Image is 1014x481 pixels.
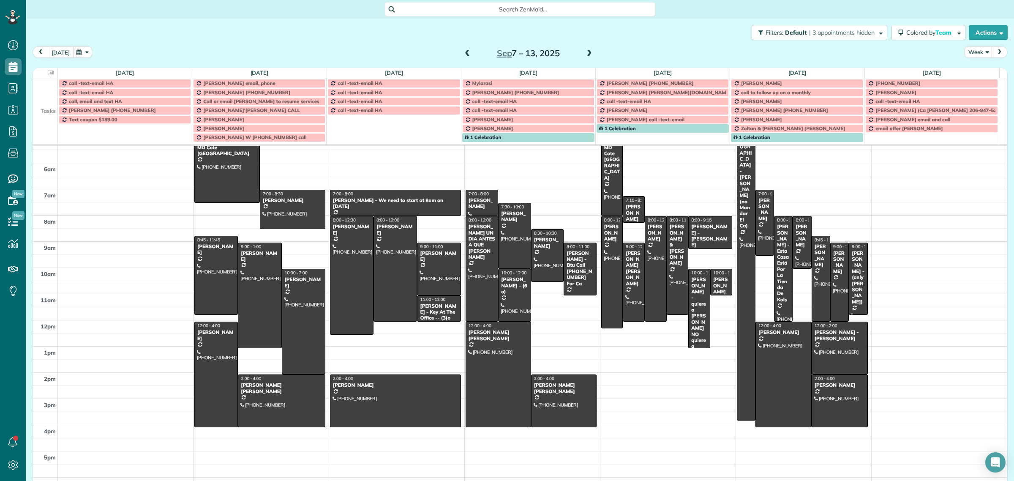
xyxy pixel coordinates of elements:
div: [PERSON_NAME] [758,329,809,335]
span: [PERSON_NAME] email, phone [203,80,275,86]
div: [PERSON_NAME] [PERSON_NAME] [534,382,594,394]
span: 7:00 - 8:30 [263,191,283,197]
div: [PERSON_NAME] - (6 o) [501,276,528,295]
span: 8:00 - 11:45 [670,217,692,223]
span: 9:00 - 11:45 [852,244,875,249]
div: [PERSON_NAME] [833,250,846,275]
span: 8:00 - 12:00 [777,217,800,223]
span: 7:30 - 10:00 [501,204,524,210]
span: 6am [44,166,56,172]
span: [PERSON_NAME] [607,107,648,113]
a: [DATE] [788,69,807,76]
span: [PERSON_NAME] [472,125,513,131]
span: 7:00 - 9:30 [758,191,779,197]
span: 2:00 - 4:00 [241,376,261,381]
div: [PERSON_NAME] [814,382,865,388]
div: [PERSON_NAME] [604,224,621,242]
div: [PERSON_NAME] [501,210,528,223]
div: [DEMOGRAPHIC_DATA] - [PERSON_NAME] (no Mandar El Ca) [739,138,753,229]
span: call -text-email HA [338,89,382,96]
div: [PERSON_NAME] - Btu Call [PHONE_NUMBER] For Ca [566,250,594,287]
div: [PERSON_NAME] [647,224,664,242]
a: [DATE] [251,69,269,76]
span: [PERSON_NAME] [741,116,782,123]
a: [DATE] [116,69,134,76]
span: 12:00 - 4:00 [197,323,220,328]
div: [PERSON_NAME] [PERSON_NAME] [468,329,529,342]
a: [DATE] [654,69,672,76]
button: next [992,46,1008,58]
div: [PERSON_NAME] [758,197,771,222]
span: Default [785,29,807,36]
span: [PERSON_NAME] (Ca [PERSON_NAME] 206-947-5387) [875,107,1004,113]
span: 1 Celebration [599,125,636,131]
span: 8:00 - 12:30 [333,217,356,223]
span: 2:00 - 4:00 [815,376,835,381]
span: [PHONE_NUMBER] [875,80,920,86]
a: [DATE] [519,69,537,76]
span: email offer [PERSON_NAME] [875,125,943,131]
span: 12:00 - 4:00 [758,323,781,328]
span: 12:00 - 2:00 [815,323,837,328]
div: [PERSON_NAME] - (only [PERSON_NAME]) [851,250,865,305]
span: call -text-email HA [472,107,517,113]
span: 7:15 - 8:15 [626,197,646,203]
span: 4pm [44,428,56,435]
div: [PERSON_NAME] - Key At The Office -- (3)o [420,303,458,321]
span: call -text-email HA [69,80,113,86]
div: [PERSON_NAME] [420,250,458,262]
span: 9:00 - 11:00 [420,244,443,249]
span: [PERSON_NAME] [PHONE_NUMBER] [741,107,828,113]
span: 12pm [41,323,56,330]
span: 11:00 - 12:00 [420,297,445,302]
span: [PERSON_NAME] call -text-email [607,116,684,123]
span: 10:00 - 12:00 [501,270,526,276]
span: [PERSON_NAME] [PHONE_NUMBER] [69,107,156,113]
span: call, email and text HA [69,98,122,104]
div: MD Cote [GEOGRAPHIC_DATA] [604,145,621,181]
span: | 3 appointments hidden [809,29,875,36]
div: [PERSON_NAME] [534,237,561,249]
span: 9:00 - 12:00 [833,244,856,249]
span: [PERSON_NAME] [203,116,244,123]
span: 12:00 - 4:00 [469,323,491,328]
div: [PERSON_NAME] [284,276,323,289]
button: prev [33,46,49,58]
div: [PERSON_NAME] - [PERSON_NAME] [691,224,729,248]
span: 1 Celebration [465,134,502,140]
div: [PERSON_NAME] [468,197,496,210]
span: 9:00 - 12:00 [626,244,649,249]
span: [PERSON_NAME] [741,80,782,86]
a: [DATE] [923,69,941,76]
div: Open Intercom Messenger [985,452,1006,473]
span: call -text-email HA [472,98,517,104]
h2: 7 – 13, 2025 [475,49,581,58]
div: [PERSON_NAME] [197,329,235,342]
div: [PERSON_NAME] [197,243,235,256]
span: call -text-email HA [875,98,920,104]
div: [PERSON_NAME] UN DIA ANTES A QUE [PERSON_NAME] [468,224,496,260]
span: [PERSON_NAME]'[PERSON_NAME] CALL [203,107,300,113]
span: 2:00 - 4:00 [333,376,353,381]
div: [PERSON_NAME] [240,250,279,262]
span: [PERSON_NAME] [PERSON_NAME][DOMAIN_NAME][EMAIL_ADDRESS][DOMAIN_NAME] [607,89,817,96]
button: [DATE] [48,46,74,58]
span: 10:00 - 2:00 [285,270,308,276]
span: Colored by [906,29,954,36]
span: 8:00 - 10:00 [796,217,818,223]
span: 8:30 - 10:30 [534,230,557,236]
div: [PERSON_NAME] [376,224,414,236]
span: Call or email [PERSON_NAME] to resume services [203,98,319,104]
div: [PERSON_NAME] & [PERSON_NAME] [669,224,686,266]
span: call -text-email HA [338,107,382,113]
span: 1pm [44,349,56,356]
span: Filters: [766,29,783,36]
div: [PERSON_NAME] [262,197,323,203]
div: [PERSON_NAME] [814,243,828,268]
div: [PERSON_NAME] - [PERSON_NAME] [814,329,865,342]
div: [PERSON_NAME] - Esta Casa Está Por La Tienda De Kols [777,224,790,303]
span: [PERSON_NAME] [PHONE_NUMBER] [472,89,559,96]
span: [PERSON_NAME] [203,125,244,131]
span: 10am [41,271,56,277]
span: [PERSON_NAME] email and call [875,116,950,123]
